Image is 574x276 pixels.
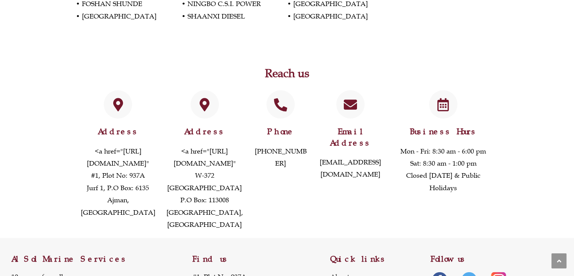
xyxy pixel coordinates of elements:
[192,255,330,263] h2: Find us
[76,68,499,79] h2: Reach us
[330,127,371,147] a: Email Address
[431,255,563,263] h2: Follow us
[80,145,157,219] p: <a href="[URL][DOMAIN_NAME]" #1, Plot No: 937A Jurf 1, P.O Box: 6135 Ajman, [GEOGRAPHIC_DATA]
[191,90,219,119] a: Address
[98,127,138,136] a: Address
[320,158,381,178] a: [EMAIL_ADDRESS][DOMAIN_NAME]
[336,90,365,119] a: Email Address
[104,90,132,119] a: Address
[255,147,307,167] a: [PHONE_NUMBER]
[392,145,494,194] p: Mon - Fri: 8:30 am - 6:00 pm Sat: 8:30 am - 1:00 pm Closed [DATE] & Public Holidays
[184,127,225,136] a: Address
[266,90,295,119] a: Phone
[267,127,294,136] a: Phone
[551,253,566,268] a: Scroll to the top of the page
[330,255,431,263] h2: Quick links
[164,145,245,231] p: <a href="[URL][DOMAIN_NAME]" W-372 [GEOGRAPHIC_DATA] P.O Box: 113008 [GEOGRAPHIC_DATA], [GEOGRAPH...
[410,127,477,136] span: Business Hours
[11,255,192,263] h2: Al Sol Marine Services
